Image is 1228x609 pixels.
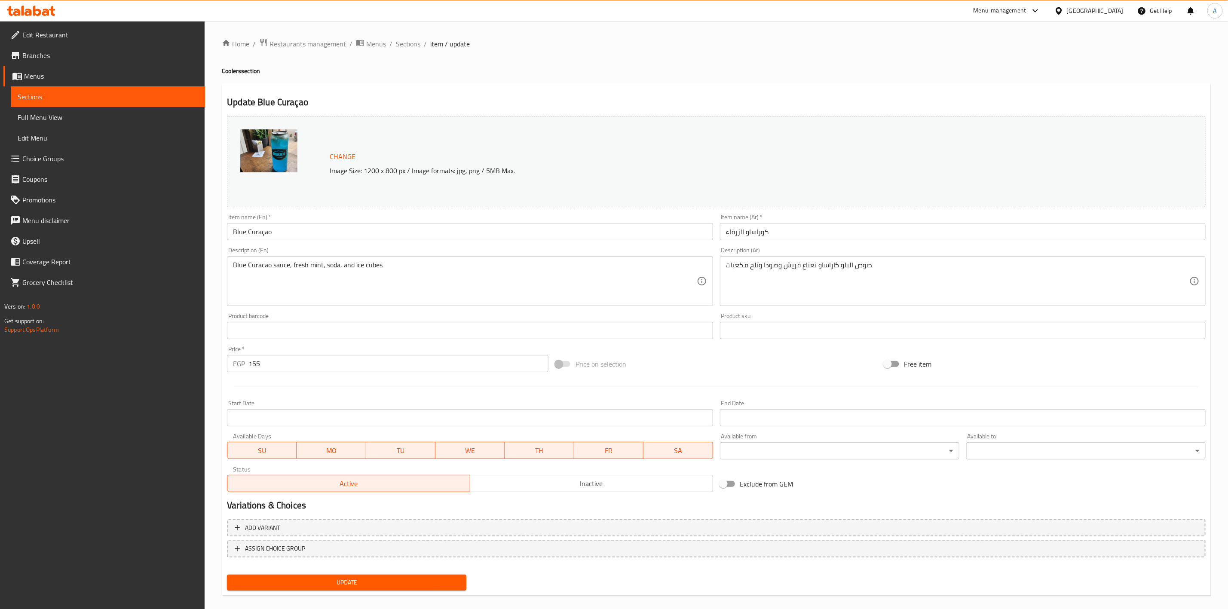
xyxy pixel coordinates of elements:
[22,215,198,226] span: Menu disclaimer
[18,92,198,102] span: Sections
[370,444,432,457] span: TU
[505,442,574,459] button: TH
[3,272,205,293] a: Grocery Checklist
[366,39,386,49] span: Menus
[740,479,793,489] span: Exclude from GEM
[1067,6,1124,15] div: [GEOGRAPHIC_DATA]
[424,39,427,49] li: /
[11,128,205,148] a: Edit Menu
[366,442,435,459] button: TU
[326,148,359,165] button: Change
[222,39,249,49] a: Home
[22,195,198,205] span: Promotions
[356,38,386,49] a: Menus
[259,38,346,49] a: Restaurants management
[253,39,256,49] li: /
[1213,6,1217,15] span: A
[22,236,198,246] span: Upsell
[227,442,297,459] button: SU
[11,86,205,107] a: Sections
[430,39,470,49] span: item / update
[227,519,1206,537] button: Add variant
[3,251,205,272] a: Coverage Report
[4,315,44,327] span: Get support on:
[248,355,548,372] input: Please enter price
[3,190,205,210] a: Promotions
[439,444,501,457] span: WE
[326,165,1040,176] p: Image Size: 1200 x 800 px / Image formats: jpg, png / 5MB Max.
[966,442,1206,459] div: ​
[578,444,640,457] span: FR
[18,133,198,143] span: Edit Menu
[389,39,392,49] li: /
[4,301,25,312] span: Version:
[227,322,713,339] input: Please enter product barcode
[574,442,643,459] button: FR
[297,442,366,459] button: MO
[508,444,570,457] span: TH
[330,150,355,163] span: Change
[269,39,346,49] span: Restaurants management
[231,477,467,490] span: Active
[24,71,198,81] span: Menus
[22,277,198,288] span: Grocery Checklist
[222,67,1211,75] h4: Coolers section
[470,475,713,492] button: Inactive
[647,444,709,457] span: SA
[3,148,205,169] a: Choice Groups
[904,359,932,369] span: Free item
[576,359,626,369] span: Price on selection
[245,523,280,533] span: Add variant
[227,499,1206,512] h2: Variations & Choices
[3,169,205,190] a: Coupons
[231,444,293,457] span: SU
[720,322,1206,339] input: Please enter product sku
[18,112,198,122] span: Full Menu View
[27,301,40,312] span: 1.0.0
[3,24,205,45] a: Edit Restaurant
[22,50,198,61] span: Branches
[4,324,59,335] a: Support.OpsPlatform
[435,442,505,459] button: WE
[726,261,1189,302] textarea: صوص البلو كاراساو نعناع فريش وصودا وتلج مكعبات
[11,107,205,128] a: Full Menu View
[245,543,305,554] span: ASSIGN CHOICE GROUP
[227,575,466,591] button: Update
[22,257,198,267] span: Coverage Report
[3,66,205,86] a: Menus
[974,6,1026,16] div: Menu-management
[474,477,710,490] span: Inactive
[720,223,1206,240] input: Enter name Ar
[227,540,1206,557] button: ASSIGN CHOICE GROUP
[3,210,205,231] a: Menu disclaimer
[22,30,198,40] span: Edit Restaurant
[349,39,352,49] li: /
[233,358,245,369] p: EGP
[396,39,420,49] a: Sections
[22,153,198,164] span: Choice Groups
[227,96,1206,109] h2: Update Blue Curaçao
[643,442,713,459] button: SA
[234,577,459,588] span: Update
[227,223,713,240] input: Enter name En
[240,129,297,172] img: mmw_638828373656750346
[3,45,205,66] a: Branches
[3,231,205,251] a: Upsell
[22,174,198,184] span: Coupons
[233,261,696,302] textarea: Blue Curacao sauce, fresh mint, soda, and ice cubes
[720,442,959,459] div: ​
[227,475,470,492] button: Active
[222,38,1211,49] nav: breadcrumb
[300,444,362,457] span: MO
